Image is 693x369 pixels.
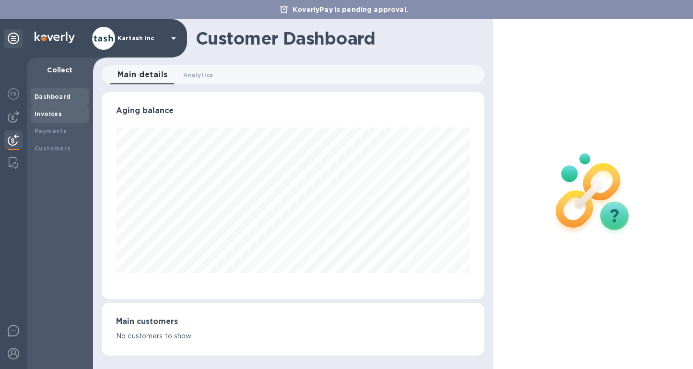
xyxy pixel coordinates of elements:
[116,317,470,326] h3: Main customers
[196,28,478,48] h1: Customer Dashboard
[4,29,23,48] div: Unpin categories
[35,93,71,100] b: Dashboard
[183,70,213,80] span: Analytics
[8,88,19,100] img: Foreign exchange
[35,110,62,117] b: Invoices
[35,32,75,43] img: Logo
[117,68,168,81] span: Main details
[116,106,470,115] h3: Aging balance
[35,145,71,152] b: Customers
[288,5,413,14] p: KoverlyPay is pending approval.
[35,127,67,135] b: Payments
[35,65,85,75] p: Collect
[116,331,470,341] p: No customers to show
[117,35,165,42] p: Kartash Inc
